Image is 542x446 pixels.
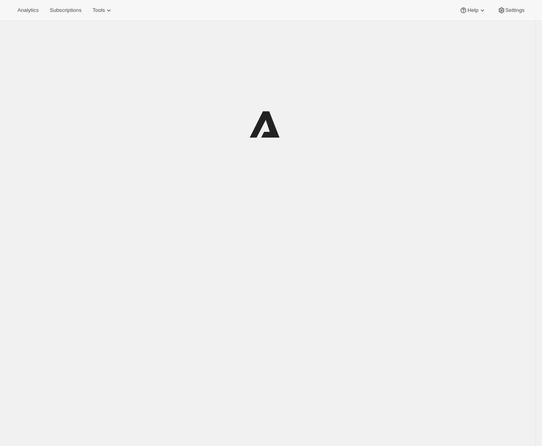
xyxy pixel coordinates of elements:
[88,5,118,16] button: Tools
[505,7,525,13] span: Settings
[455,5,491,16] button: Help
[13,5,43,16] button: Analytics
[17,7,39,13] span: Analytics
[45,5,86,16] button: Subscriptions
[50,7,81,13] span: Subscriptions
[467,7,478,13] span: Help
[493,5,529,16] button: Settings
[93,7,105,13] span: Tools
